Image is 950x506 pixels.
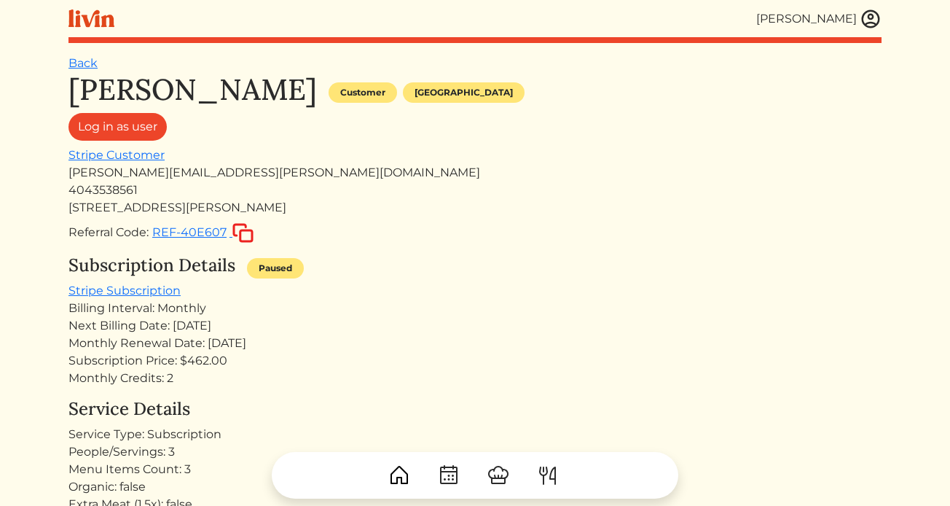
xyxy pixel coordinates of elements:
[68,148,165,162] a: Stripe Customer
[388,464,411,487] img: House-9bf13187bcbb5817f509fe5e7408150f90897510c4275e13d0d5fca38e0b5951.svg
[68,399,882,420] h4: Service Details
[68,56,98,70] a: Back
[68,255,235,276] h4: Subscription Details
[232,223,254,243] img: copy-c88c4d5ff2289bbd861d3078f624592c1430c12286b036973db34a3c10e19d95.svg
[68,225,149,239] span: Referral Code:
[860,8,882,30] img: user_account-e6e16d2ec92f44fc35f99ef0dc9cddf60790bfa021a6ecb1c896eb5d2907b31c.svg
[68,284,181,297] a: Stripe Subscription
[68,370,882,387] div: Monthly Credits: 2
[152,222,254,244] button: REF-40E607
[68,199,882,217] div: [STREET_ADDRESS][PERSON_NAME]
[68,426,882,443] div: Service Type: Subscription
[68,72,317,107] h1: [PERSON_NAME]
[68,335,882,352] div: Monthly Renewal Date: [DATE]
[68,164,882,182] div: [PERSON_NAME][EMAIL_ADDRESS][PERSON_NAME][DOMAIN_NAME]
[68,9,114,28] img: livin-logo-a0d97d1a881af30f6274990eb6222085a2533c92bbd1e4f22c21b4f0d0e3210c.svg
[756,10,857,28] div: [PERSON_NAME]
[437,464,460,487] img: CalendarDots-5bcf9d9080389f2a281d69619e1c85352834be518fbc73d9501aef674afc0d57.svg
[68,182,882,199] div: 4043538561
[68,300,882,317] div: Billing Interval: Monthly
[68,352,882,370] div: Subscription Price: $462.00
[68,317,882,335] div: Next Billing Date: [DATE]
[68,113,167,141] a: Log in as user
[487,464,510,487] img: ChefHat-a374fb509e4f37eb0702ca99f5f64f3b6956810f32a249b33092029f8484b388.svg
[247,258,304,279] div: Paused
[403,82,525,103] div: [GEOGRAPHIC_DATA]
[536,464,560,487] img: ForkKnife-55491504ffdb50bab0c1e09e7649658475375261d09fd45db06cec23bce548bf.svg
[329,82,397,103] div: Customer
[152,225,227,239] span: REF-40E607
